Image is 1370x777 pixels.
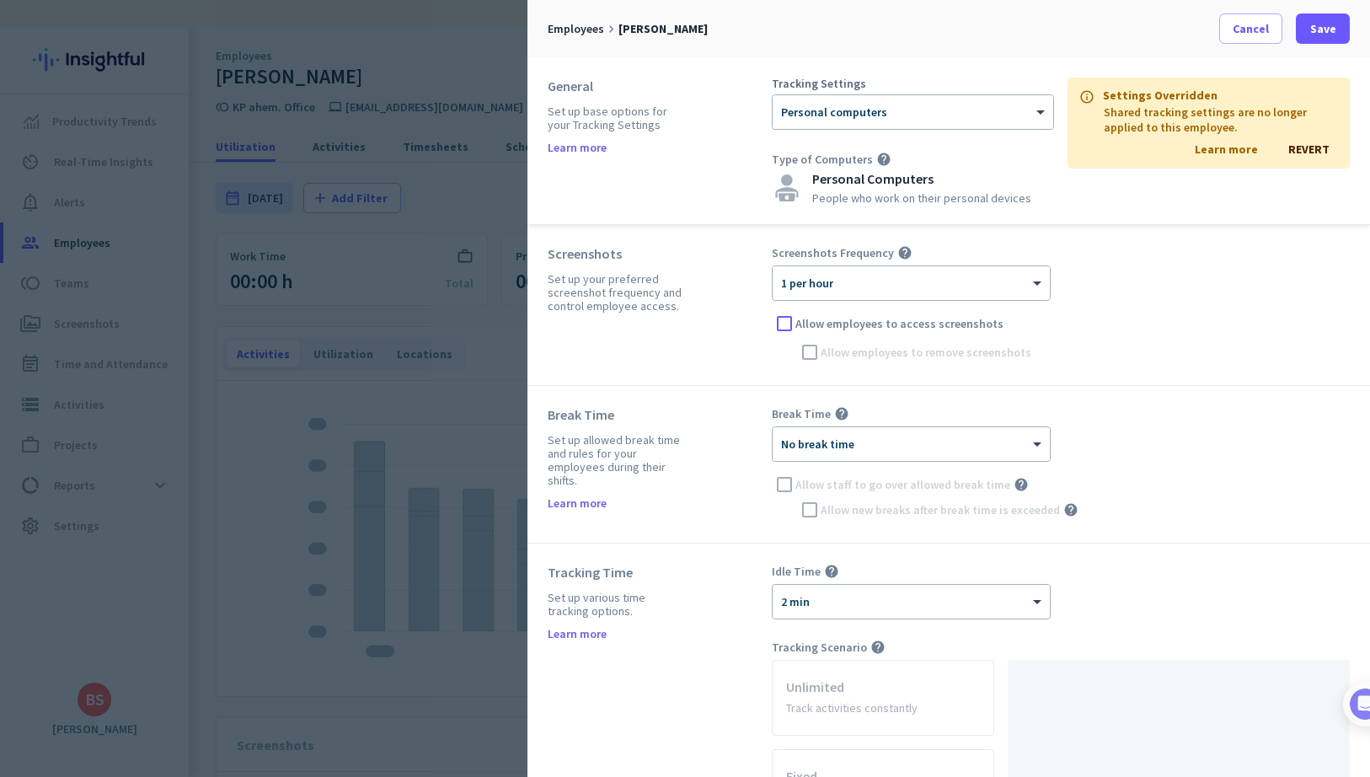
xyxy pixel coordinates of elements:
[98,568,156,580] span: Messages
[31,425,306,452] div: 3Start collecting data
[24,568,59,580] span: Home
[548,272,688,313] div: Set up your preferred screenshot frequency and control employee access.
[1296,13,1350,44] button: Save
[548,497,607,509] a: Learn more
[834,406,849,421] i: help
[795,315,1003,332] span: Allow employees to access screenshots
[1195,142,1258,157] a: Learn more
[65,431,286,447] div: Start collecting data
[60,47,87,74] img: Profile image for Tamara
[65,269,293,340] div: Take a look at your current tracking settings and the instructions for editing them according to ...
[772,640,867,655] span: Tracking Scenario
[897,245,912,260] i: help
[812,172,1031,185] div: Personal Computers
[548,104,688,131] div: Set up base options for your Tracking Settings
[65,353,206,387] button: Take a quick tour
[604,22,618,36] i: keyboard_arrow_right
[618,21,708,36] span: [PERSON_NAME]
[197,568,224,580] span: Help
[870,640,886,655] i: help
[143,8,197,36] h1: Tasks
[65,164,286,181] div: Add employees
[548,591,688,618] div: Set up various time tracking options.
[296,7,326,37] div: Close
[772,245,894,260] span: Screenshots Frequency
[169,526,253,593] button: Help
[31,222,306,262] div: 2Initial tracking settings and how to edit them
[31,158,306,185] div: Add employees
[548,564,688,581] div: Tracking Time
[31,489,306,516] div: 4Onboarding completed!
[772,406,831,421] span: Break Time
[548,245,688,262] div: Screenshots
[548,433,688,487] div: Set up allowed break time and rules for your employees during their shifts.
[772,564,821,579] span: Idle Time
[548,406,688,423] div: Break Time
[772,660,994,736] app-radio-card: Unlimited
[1103,89,1217,101] p: Settings Overridden
[876,152,891,167] i: help
[772,152,873,167] span: Type of Computers
[1014,477,1029,492] i: help
[824,564,839,579] i: help
[1104,104,1330,135] p: Shared tracking settings are no longer applied to this employee.
[94,52,277,69] div: [PERSON_NAME] from Insightful
[548,21,604,36] span: Employees
[1219,13,1282,44] button: Cancel
[548,78,688,94] div: General
[17,93,84,110] p: 1 of 4 done
[1233,20,1269,37] span: Cancel
[812,192,1031,204] div: People who work on their personal devices
[65,495,286,512] div: Onboarding completed!
[548,142,607,153] a: Learn more
[1288,142,1330,157] span: REVERT
[1310,20,1336,37] span: Save
[772,174,802,201] img: personal
[1079,89,1093,101] i: info
[65,228,286,262] div: Initial tracking settings and how to edit them
[276,568,313,580] span: Tasks
[200,93,320,110] p: About 7 minutes left
[84,526,169,593] button: Messages
[253,526,337,593] button: Tasks
[1063,502,1078,517] i: help
[772,78,1054,89] div: Tracking Settings
[548,628,607,640] a: Learn more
